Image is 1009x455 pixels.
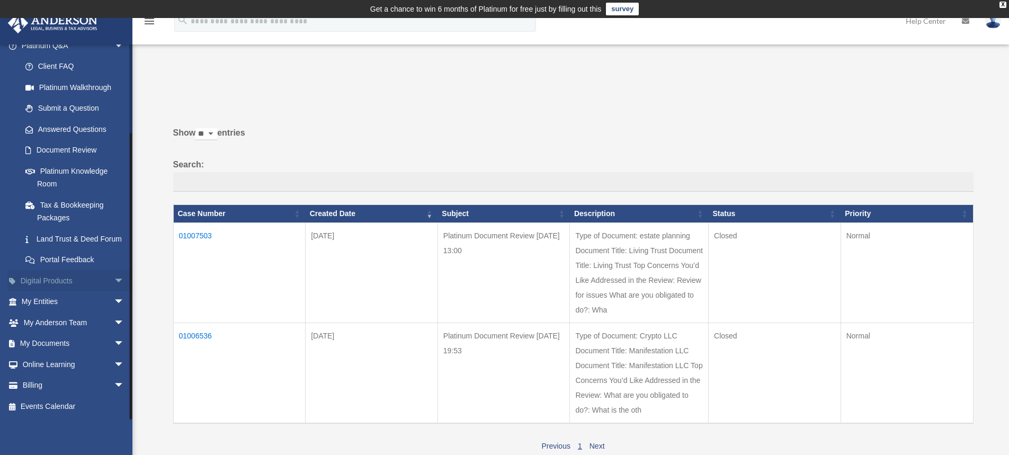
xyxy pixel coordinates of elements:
[114,354,135,376] span: arrow_drop_down
[437,222,570,323] td: Platinum Document Review [DATE] 13:00
[306,222,438,323] td: [DATE]
[15,56,135,77] a: Client FAQ
[437,323,570,423] td: Platinum Document Review [DATE] 19:53
[570,205,709,223] th: Description: activate to sort column ascending
[114,35,135,57] span: arrow_drop_down
[5,13,101,33] img: Anderson Advisors Platinum Portal
[709,323,841,423] td: Closed
[195,128,217,140] select: Showentries
[15,98,135,119] a: Submit a Question
[15,160,135,194] a: Platinum Knowledge Room
[7,291,140,313] a: My Entitiesarrow_drop_down
[143,15,156,28] i: menu
[7,375,140,396] a: Billingarrow_drop_down
[173,157,974,192] label: Search:
[173,323,306,423] td: 01006536
[15,119,130,140] a: Answered Questions
[570,222,709,323] td: Type of Document: estate planning Document Title: Living Trust Document Title: Living Trust Top C...
[143,19,156,28] a: menu
[590,442,605,450] a: Next
[709,222,841,323] td: Closed
[570,323,709,423] td: Type of Document: Crypto LLC Document Title: Manifestation LLC Document Title: Manifestation LLC ...
[370,3,602,15] div: Get a chance to win 6 months of Platinum for free just by filling out this
[173,172,974,192] input: Search:
[606,3,639,15] a: survey
[437,205,570,223] th: Subject: activate to sort column ascending
[15,194,135,228] a: Tax & Bookkeeping Packages
[15,140,135,161] a: Document Review
[114,270,135,292] span: arrow_drop_down
[15,77,135,98] a: Platinum Walkthrough
[173,222,306,323] td: 01007503
[7,354,140,375] a: Online Learningarrow_drop_down
[999,2,1006,8] div: close
[7,312,140,333] a: My Anderson Teamarrow_drop_down
[177,14,189,26] i: search
[7,333,140,354] a: My Documentsarrow_drop_down
[306,323,438,423] td: [DATE]
[173,126,974,151] label: Show entries
[114,333,135,355] span: arrow_drop_down
[578,442,582,450] a: 1
[114,291,135,313] span: arrow_drop_down
[306,205,438,223] th: Created Date: activate to sort column ascending
[114,375,135,397] span: arrow_drop_down
[841,205,973,223] th: Priority: activate to sort column ascending
[985,13,1001,29] img: User Pic
[173,205,306,223] th: Case Number: activate to sort column ascending
[15,228,135,249] a: Land Trust & Deed Forum
[7,270,140,291] a: Digital Productsarrow_drop_down
[15,249,135,271] a: Portal Feedback
[841,222,973,323] td: Normal
[7,396,140,417] a: Events Calendar
[709,205,841,223] th: Status: activate to sort column ascending
[841,323,973,423] td: Normal
[7,35,135,56] a: Platinum Q&Aarrow_drop_down
[541,442,570,450] a: Previous
[114,312,135,334] span: arrow_drop_down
